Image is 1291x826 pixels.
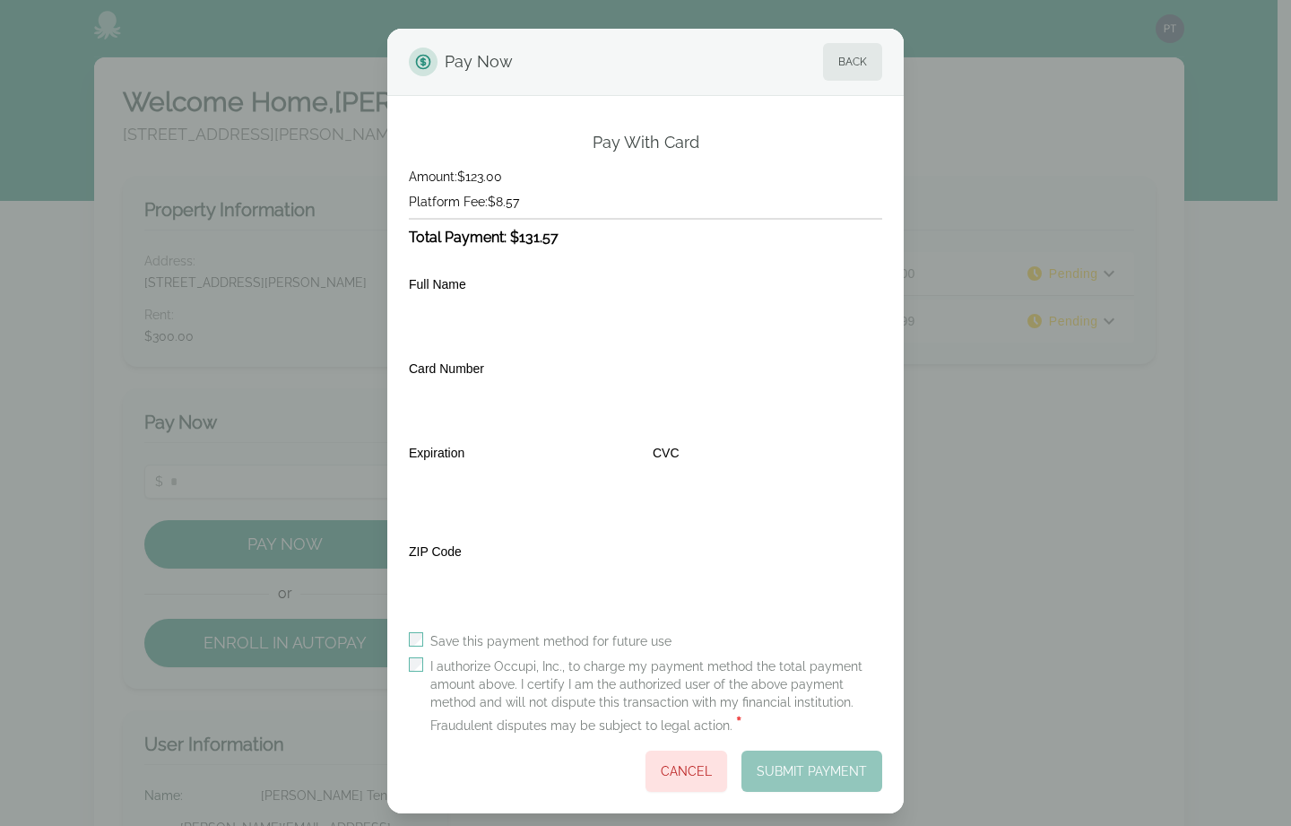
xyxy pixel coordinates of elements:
[409,168,882,186] h4: Amount: $123.00
[430,657,882,736] label: I authorize Occupi, Inc., to charge my payment method the total payment amount above. I certify I...
[409,446,464,460] label: Expiration
[409,544,462,559] label: ZIP Code
[593,132,699,153] h2: Pay With Card
[409,193,882,211] h4: Platform Fee: $8.57
[645,751,727,792] button: Cancel
[409,227,882,248] h3: Total Payment: $131.57
[430,632,671,650] label: Save this payment method for future use
[653,446,680,460] label: CVC
[409,361,484,376] label: Card Number
[823,43,882,81] button: Back
[445,43,513,81] span: Pay Now
[409,277,466,291] label: Full Name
